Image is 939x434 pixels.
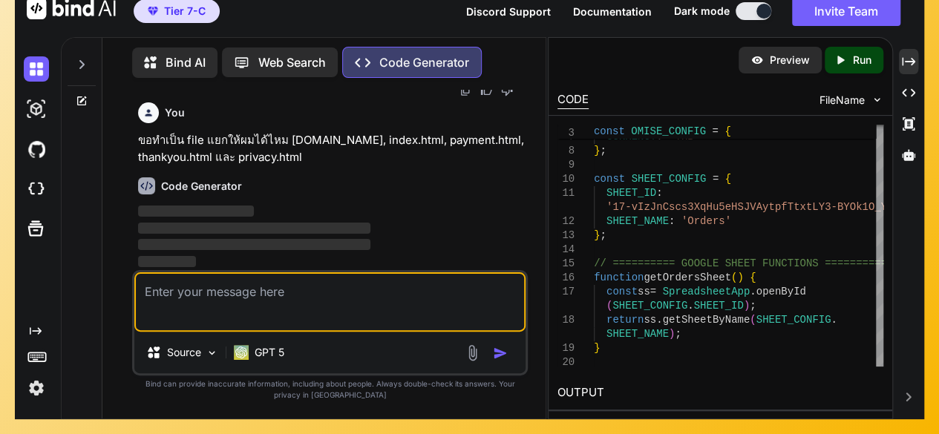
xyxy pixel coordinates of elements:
span: ) [737,272,743,283]
div: 16 [557,271,575,285]
span: SHEET_CONFIG [756,314,831,326]
img: darkChat [24,56,49,82]
img: githubDark [24,137,49,162]
span: ‌ [138,239,370,250]
span: const [594,173,625,185]
p: Bind can provide inaccurate information, including about people. Always double-check its answers.... [132,378,528,401]
h6: Code Generator [161,179,242,194]
div: 10 [557,172,575,186]
img: chevron down [871,93,883,106]
div: 19 [557,341,575,355]
span: SHEET_NAME [606,215,668,227]
span: Documentation [573,5,652,18]
span: ‌ [138,256,196,267]
p: Code Generator [379,53,469,71]
span: . [831,314,837,326]
img: premium [148,7,158,16]
span: SHEET_NAME [606,328,668,340]
span: = [650,286,655,297]
span: = [712,173,718,185]
img: like [480,85,492,96]
img: darkAi-studio [24,96,49,122]
span: openById [756,286,805,297]
span: ; [750,300,756,312]
p: ขอทำเป็น file แยกให้ผมได้ไหม [DOMAIN_NAME], index.html, payment.html, thankyou.html และ privacy.html [138,132,525,165]
span: 3 [557,126,575,140]
span: { [724,125,730,137]
span: ss [644,314,656,326]
span: CURRENCY [606,131,655,142]
p: Preview [770,53,810,68]
span: ) [743,300,749,312]
span: . [687,300,693,312]
span: ‌ [138,206,254,217]
img: preview [750,53,764,67]
span: } [594,342,600,354]
span: function [594,272,644,283]
div: 20 [557,355,575,369]
span: SHEET_CONFIG [612,300,687,312]
span: Tier 7-C [164,4,206,19]
img: icon [493,346,508,361]
h6: You [165,105,185,120]
span: SHEET_ID [693,300,743,312]
p: Run [853,53,871,68]
img: settings [24,375,49,401]
span: : [656,131,662,142]
span: . [656,314,662,326]
span: '17-vIzJnCscs3XqHu5eHSJVAytpfTtxtLY3-BYOk1O_Y' [606,201,892,213]
button: Documentation [573,4,652,19]
span: ; [675,328,681,340]
div: 11 [557,186,575,200]
h2: OUTPUT [549,375,892,410]
div: 8 [557,144,575,158]
span: . [750,286,756,297]
p: Source [167,345,201,360]
span: return [606,314,643,326]
img: cloudideIcon [24,177,49,202]
span: FileName [819,93,865,108]
span: : [656,187,662,199]
span: SHEET_CONFIG [631,173,706,185]
span: { [724,173,730,185]
div: CODE [557,91,589,109]
span: 'THB' [669,131,700,142]
span: } [594,229,600,241]
div: 9 [557,158,575,172]
span: ss [638,286,650,297]
span: getOrdersSheet [644,272,731,283]
span: Dark mode [674,4,730,19]
span: getSheetByName [662,314,750,326]
img: Pick Models [206,346,218,359]
span: ; [600,229,606,241]
span: SpreadsheetApp [662,286,750,297]
div: 12 [557,214,575,228]
span: const [594,125,625,137]
span: // ========== GOOGLE SHEET FUNCTIONS ========== [594,257,887,269]
p: Bind AI [166,53,206,71]
span: { [750,272,756,283]
span: ; [600,145,606,157]
span: 'Orders' [681,215,730,227]
button: Discord Support [466,4,551,19]
span: : [669,215,675,227]
div: 17 [557,285,575,299]
div: 15 [557,257,575,271]
img: attachment [464,344,481,361]
p: GPT 5 [255,345,284,360]
span: } [594,145,600,157]
span: = [712,125,718,137]
img: dislike [501,85,513,96]
span: ( [606,300,612,312]
div: 18 [557,313,575,327]
span: ) [669,328,675,340]
p: Web Search [258,53,326,71]
span: OMISE_CONFIG [631,125,706,137]
span: SHEET_ID [606,187,655,199]
span: Discord Support [466,5,551,18]
span: ( [750,314,756,326]
span: const [606,286,637,297]
span: ‌ [138,223,370,234]
img: GPT 5 [234,345,249,360]
div: 13 [557,228,575,243]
